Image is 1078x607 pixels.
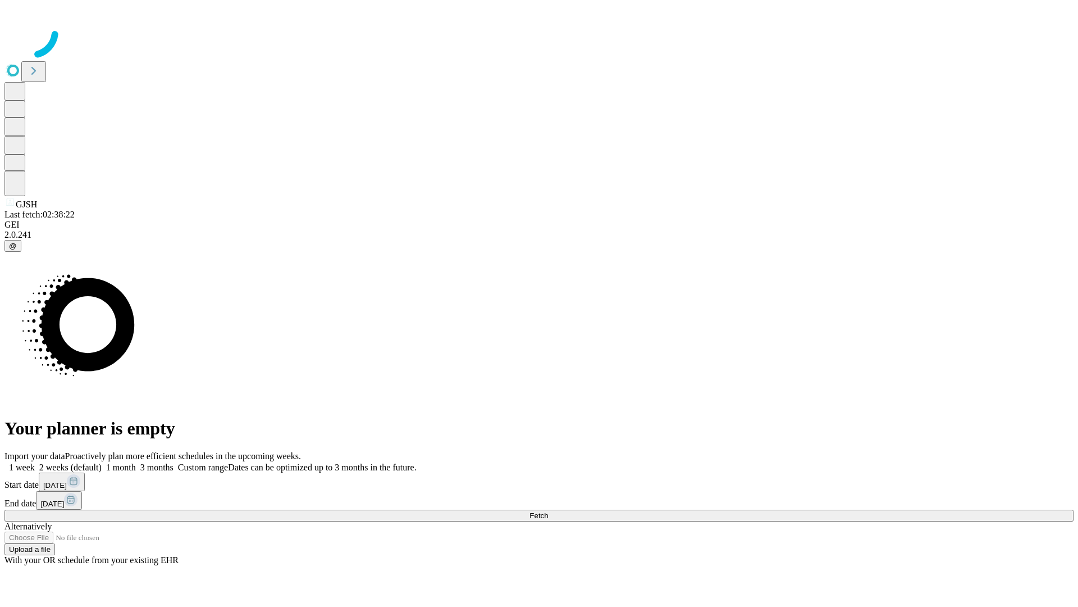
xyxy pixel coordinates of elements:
[4,451,65,461] span: Import your data
[40,500,64,508] span: [DATE]
[4,230,1074,240] div: 2.0.241
[4,473,1074,491] div: Start date
[4,210,75,219] span: Last fetch: 02:38:22
[4,543,55,555] button: Upload a file
[39,473,85,491] button: [DATE]
[9,463,35,472] span: 1 week
[4,220,1074,230] div: GEI
[529,511,548,520] span: Fetch
[39,463,102,472] span: 2 weeks (default)
[4,418,1074,439] h1: Your planner is empty
[65,451,301,461] span: Proactively plan more efficient schedules in the upcoming weeks.
[9,242,17,250] span: @
[140,463,173,472] span: 3 months
[36,491,82,510] button: [DATE]
[4,522,52,531] span: Alternatively
[4,555,179,565] span: With your OR schedule from your existing EHR
[228,463,416,472] span: Dates can be optimized up to 3 months in the future.
[4,510,1074,522] button: Fetch
[178,463,228,472] span: Custom range
[43,481,67,490] span: [DATE]
[16,200,37,209] span: GJSH
[4,491,1074,510] div: End date
[106,463,136,472] span: 1 month
[4,240,21,252] button: @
